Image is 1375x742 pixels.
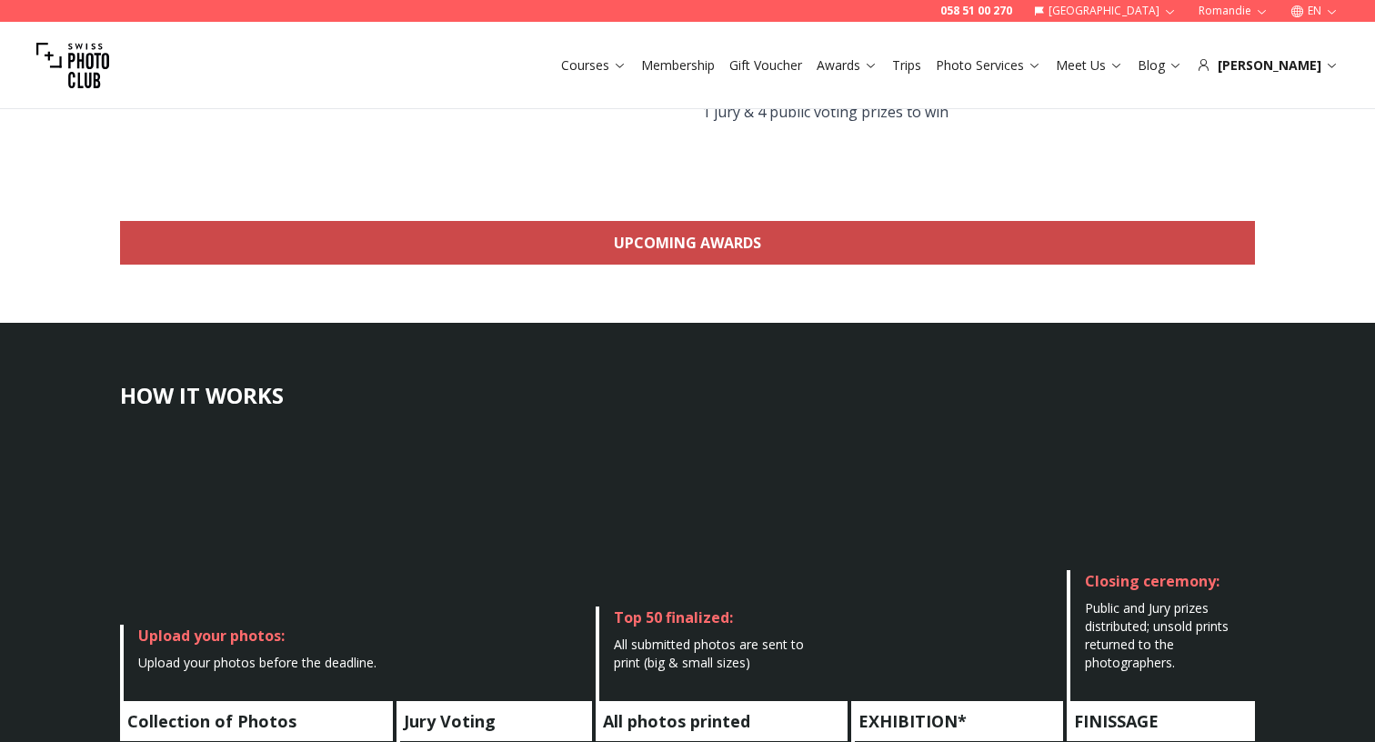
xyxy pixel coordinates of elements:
a: Membership [641,56,715,75]
button: Gift Voucher [722,53,809,78]
a: Photo Services [936,56,1041,75]
button: Membership [634,53,722,78]
a: Upcoming Awards [120,221,1255,265]
button: Photo Services [928,53,1049,78]
button: Meet Us [1049,53,1130,78]
img: Swiss photo club [36,29,109,102]
div: Upload your photos before the deadline. [138,654,376,672]
h4: Jury Voting [396,701,592,741]
div: All submitted photos are sent to print (big & small sizes) [614,636,832,672]
div: Public and Jury prizes distributed; unsold prints returned to the photographers. [1085,599,1240,672]
div: Top 50 finalized: [614,607,832,628]
button: Blog [1130,53,1189,78]
div: 1 jury & 4 public voting prizes to win [702,99,1234,125]
div: Closing ceremony: [1085,570,1240,592]
a: Awards [817,56,878,75]
div: Upload your photos: [138,625,376,647]
div: [PERSON_NAME] [1197,56,1339,75]
button: Trips [885,53,928,78]
h4: EXHIBITION* [851,701,1063,741]
h3: HOW IT WORKS [120,381,1255,410]
a: 058 51 00 270 [940,4,1012,18]
h4: FINISSAGE [1067,701,1255,741]
a: Gift Voucher [729,56,802,75]
a: Courses [561,56,627,75]
a: Blog [1138,56,1182,75]
button: Courses [554,53,634,78]
a: Trips [892,56,921,75]
h4: All photos printed [596,701,847,741]
button: Awards [809,53,885,78]
h4: Collection of Photos [120,701,393,741]
a: Meet Us [1056,56,1123,75]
